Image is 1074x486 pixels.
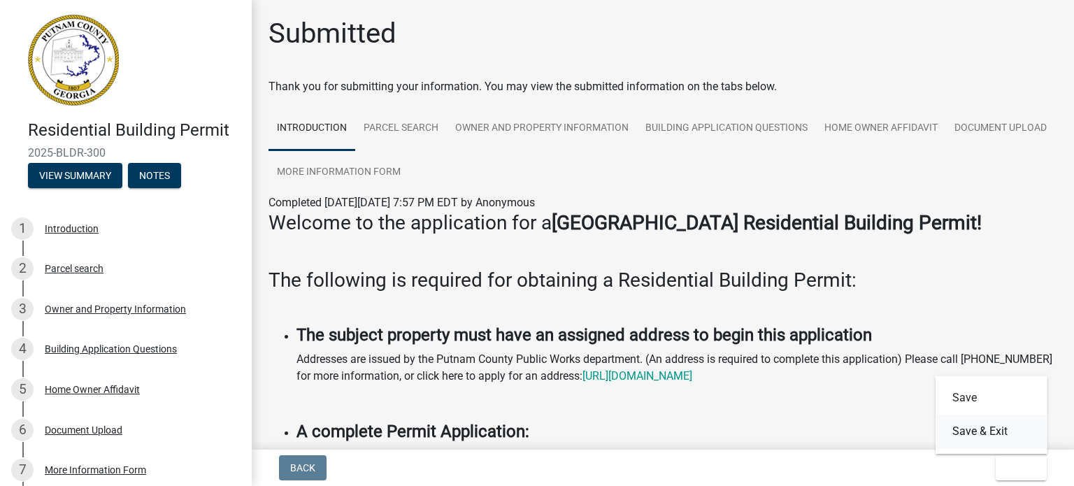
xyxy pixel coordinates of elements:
div: Home Owner Affidavit [45,385,140,394]
a: Introduction [268,106,355,151]
h1: Submitted [268,17,396,50]
div: 2 [11,257,34,280]
strong: The subject property must have an assigned address to begin this application [296,325,872,345]
div: Exit [936,376,1047,454]
span: Exit [1007,462,1027,473]
button: Back [279,455,327,480]
button: Exit [996,455,1047,480]
a: Owner and Property Information [447,106,637,151]
span: 2025-BLDR-300 [28,146,224,159]
h3: The following is required for obtaining a Residential Building Permit: [268,269,1057,292]
a: More Information Form [268,150,409,195]
div: 6 [11,419,34,441]
div: Owner and Property Information [45,304,186,314]
div: Thank you for submitting your information. You may view the submitted information on the tabs below. [268,78,1057,95]
a: Building Application Questions [637,106,816,151]
div: 1 [11,217,34,240]
div: 4 [11,338,34,360]
div: Introduction [45,224,99,234]
div: Parcel search [45,264,103,273]
a: Document Upload [946,106,1055,151]
img: Putnam County, Georgia [28,15,119,106]
div: 5 [11,378,34,401]
h4: Residential Building Permit [28,120,241,141]
div: 7 [11,459,34,481]
h3: Welcome to the application for a [268,211,1057,235]
span: Completed [DATE][DATE] 7:57 PM EDT by Anonymous [268,196,535,209]
span: Back [290,462,315,473]
button: Save & Exit [936,415,1047,448]
a: [URL][DOMAIN_NAME] [582,369,692,383]
p: Addresses are issued by the Putnam County Public Works department. (An address is required to com... [296,351,1057,385]
wm-modal-confirm: Summary [28,171,122,182]
div: Document Upload [45,425,122,435]
div: More Information Form [45,465,146,475]
a: Parcel search [355,106,447,151]
a: Home Owner Affidavit [816,106,946,151]
button: View Summary [28,163,122,188]
wm-modal-confirm: Notes [128,171,181,182]
div: Building Application Questions [45,344,177,354]
div: 3 [11,298,34,320]
strong: A complete Permit Application: [296,422,529,441]
button: Save [936,381,1047,415]
strong: [GEOGRAPHIC_DATA] Residential Building Permit! [552,211,982,234]
button: Notes [128,163,181,188]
